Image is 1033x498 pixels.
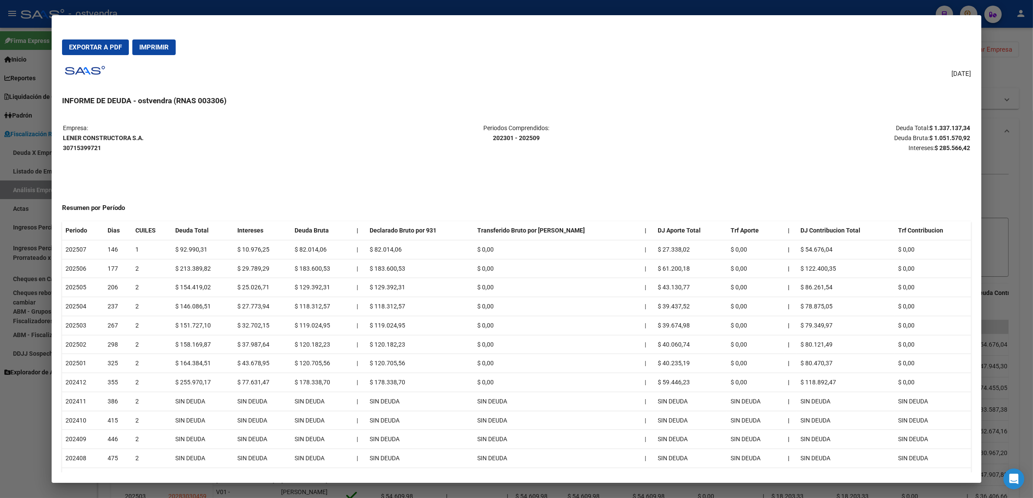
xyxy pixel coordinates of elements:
span: [DATE] [951,69,971,79]
td: SIN DEUDA [727,430,784,449]
td: 2 [132,354,172,373]
td: $ 158.169,87 [172,335,234,354]
td: 506 [104,468,132,487]
td: 202501 [62,354,104,373]
th: | [784,449,797,468]
td: SIN DEUDA [895,430,971,449]
td: 2 [132,297,172,316]
td: $ 77.631,47 [234,373,291,392]
td: | [642,449,654,468]
td: SIN DEUDA [895,411,971,430]
td: $ 29.789,29 [234,259,291,278]
td: 202407 [62,468,104,487]
td: | [353,354,366,373]
td: 237 [104,297,132,316]
td: $ 86.261,54 [797,278,895,297]
td: | [642,430,654,449]
td: 415 [104,411,132,430]
td: 202503 [62,316,104,335]
td: 202411 [62,392,104,411]
td: 202504 [62,297,104,316]
td: 2 [132,411,172,430]
td: | [353,335,366,354]
td: 446 [104,430,132,449]
td: SIN DEUDA [234,392,291,411]
td: | [353,373,366,392]
td: $ 120.182,23 [291,335,353,354]
th: Dias [104,221,132,240]
td: $ 39.674,98 [654,316,727,335]
td: $ 0,00 [727,278,784,297]
td: SIN DEUDA [366,430,474,449]
td: $ 129.392,31 [366,278,474,297]
p: Empresa: [63,123,365,153]
td: $ 0,00 [474,278,641,297]
td: $ 119.024,95 [291,316,353,335]
td: SIN DEUDA [366,468,474,487]
td: $ 0,00 [727,297,784,316]
td: $ 0,00 [727,335,784,354]
td: | [353,468,366,487]
td: SIN DEUDA [291,430,353,449]
td: SIN DEUDA [172,430,234,449]
td: | [353,316,366,335]
td: $ 0,00 [895,316,971,335]
td: SIN DEUDA [474,468,641,487]
td: SIN DEUDA [727,392,784,411]
td: $ 120.705,56 [291,354,353,373]
td: | [353,259,366,278]
td: SIN DEUDA [654,468,727,487]
td: SIN DEUDA [474,449,641,468]
td: $ 120.182,23 [366,335,474,354]
td: $ 80.470,37 [797,354,895,373]
td: $ 164.384,51 [172,354,234,373]
td: 202505 [62,278,104,297]
td: | [642,392,654,411]
td: $ 0,00 [474,354,641,373]
th: | [784,316,797,335]
th: DJ Contribucion Total [797,221,895,240]
td: $ 0,00 [895,335,971,354]
td: $ 0,00 [895,259,971,278]
td: $ 92.990,31 [172,240,234,259]
td: SIN DEUDA [172,449,234,468]
td: $ 40.235,19 [654,354,727,373]
td: SIN DEUDA [234,411,291,430]
th: | [784,335,797,354]
td: | [642,316,654,335]
td: SIN DEUDA [366,411,474,430]
strong: $ 1.051.570,92 [929,134,970,141]
th: | [784,373,797,392]
td: | [642,297,654,316]
td: $ 178.338,70 [291,373,353,392]
td: $ 39.437,52 [654,297,727,316]
th: | [784,278,797,297]
td: | [353,449,366,468]
td: $ 0,00 [727,259,784,278]
td: | [642,335,654,354]
td: 202412 [62,373,104,392]
th: | [784,392,797,411]
td: | [642,354,654,373]
td: 325 [104,354,132,373]
td: SIN DEUDA [797,392,895,411]
td: $ 43.130,77 [654,278,727,297]
td: $ 178.338,70 [366,373,474,392]
td: SIN DEUDA [172,468,234,487]
td: $ 37.987,64 [234,335,291,354]
td: 2 [132,316,172,335]
td: SIN DEUDA [895,449,971,468]
td: SIN DEUDA [291,392,353,411]
td: SIN DEUDA [797,411,895,430]
td: $ 0,00 [474,240,641,259]
th: | [784,468,797,487]
th: | [784,221,797,240]
th: | [784,411,797,430]
td: $ 82.014,06 [366,240,474,259]
td: 2 [132,335,172,354]
th: | [784,354,797,373]
td: SIN DEUDA [291,449,353,468]
td: $ 154.419,02 [172,278,234,297]
td: 267 [104,316,132,335]
td: $ 151.727,10 [172,316,234,335]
